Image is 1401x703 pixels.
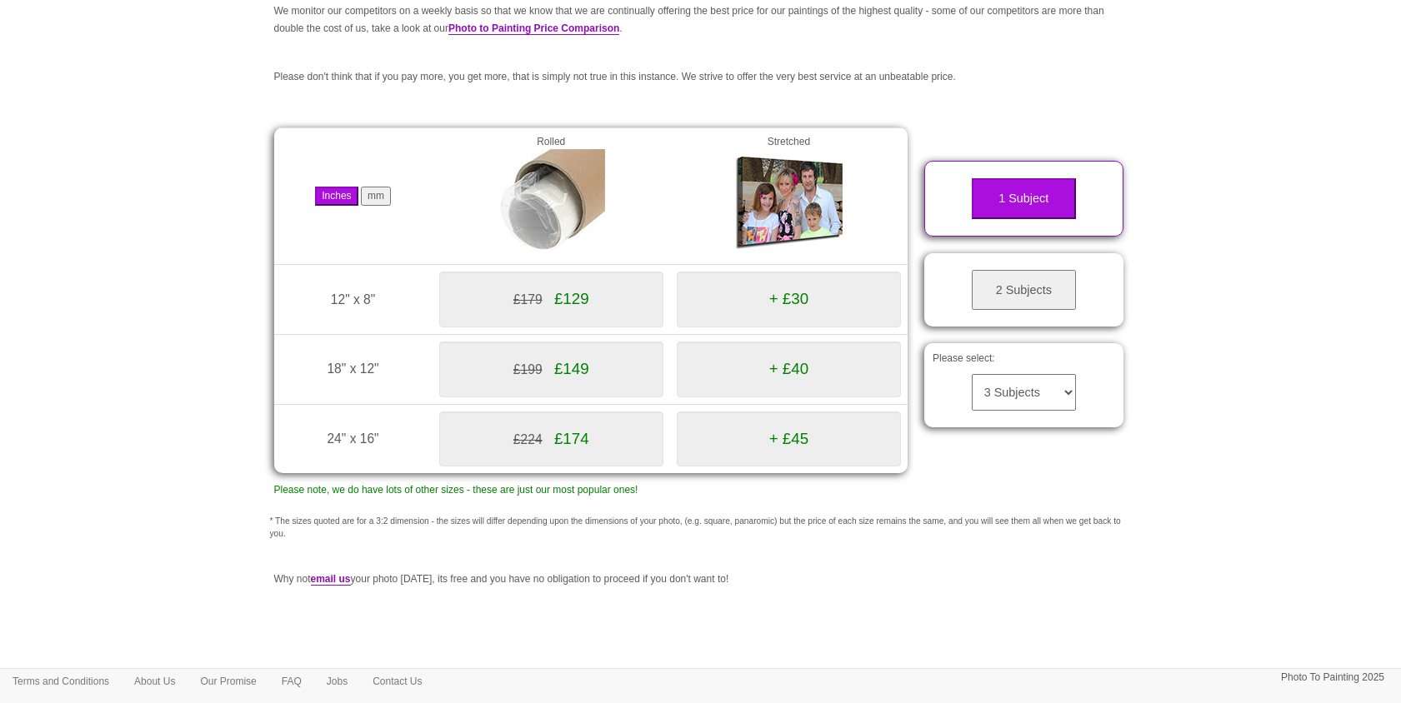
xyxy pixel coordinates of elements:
[327,361,378,376] span: 18" x 12"
[769,430,808,447] span: + £45
[513,432,543,446] span: £224
[311,573,351,586] a: email us
[274,68,1128,86] p: Please don't think that if you pay more, you get more, that is simply not true in this instance. ...
[554,290,589,307] span: £129
[554,360,589,377] span: £149
[769,290,808,307] span: + £30
[274,2,1128,37] p: We monitor our competitors on a weekly basis so that we know that we are continually offering the...
[360,669,434,694] a: Contact Us
[315,187,358,206] button: Inches
[274,571,1128,588] p: Why not your photo [DATE], its free and you have no obligation to proceed if you don't want to!
[269,669,314,694] a: FAQ
[433,128,670,265] td: Rolled
[513,362,543,376] span: £199
[327,431,378,446] span: 24" x 16"
[270,516,1132,540] p: * The sizes quoted are for a 3:2 dimension - the sizes will differ depending upon the dimensions ...
[448,22,619,35] a: Photo to Painting Price Comparison
[1281,669,1384,686] p: Photo To Painting 2025
[331,292,376,307] span: 12" x 8"
[734,149,843,257] img: Gallery Wrap
[122,669,188,694] a: About Us
[314,669,360,694] a: Jobs
[188,669,268,694] a: Our Promise
[769,360,808,377] span: + £40
[513,292,543,307] span: £179
[497,149,605,257] img: Rolled
[972,270,1076,311] button: 2 Subjects
[972,178,1076,219] button: 1 Subject
[274,481,908,499] p: Please note, we do have lots of other sizes - these are just our most popular ones!
[924,343,1123,427] div: Please select:
[554,430,589,447] span: £174
[361,187,391,206] button: mm
[670,128,908,265] td: Stretched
